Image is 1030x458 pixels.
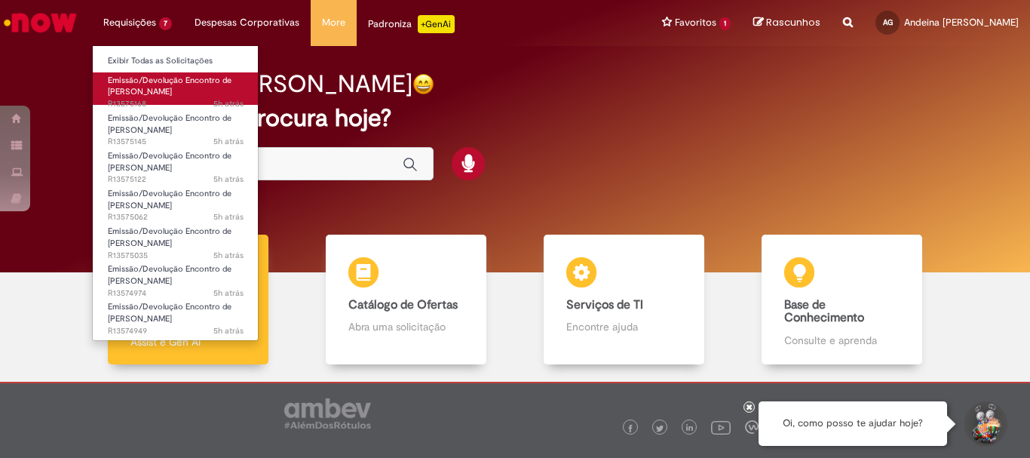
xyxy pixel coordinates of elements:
[108,301,231,324] span: Emissão/Devolução Encontro de [PERSON_NAME]
[79,235,297,365] a: Tirar dúvidas Tirar dúvidas com Lupi Assist e Gen Ai
[213,98,244,109] span: 5h atrás
[883,17,893,27] span: AG
[103,15,156,30] span: Requisições
[108,211,244,223] span: R13575062
[719,17,731,30] span: 1
[904,16,1019,29] span: Andeina [PERSON_NAME]
[213,211,244,223] span: 5h atrás
[93,299,259,331] a: Aberto R13574949 : Emissão/Devolução Encontro de Contas Fornecedor
[213,325,244,337] time: 29/09/2025 08:32:30
[195,15,299,30] span: Despesas Corporativas
[107,71,412,97] h2: Boa tarde, [PERSON_NAME]
[213,287,244,299] time: 29/09/2025 08:37:04
[108,325,244,337] span: R13574949
[213,136,244,147] time: 29/09/2025 09:02:40
[566,319,681,334] p: Encontre ajuda
[108,136,244,148] span: R13575145
[213,287,244,299] span: 5h atrás
[93,186,259,218] a: Aberto R13575062 : Emissão/Devolução Encontro de Contas Fornecedor
[93,223,259,256] a: Aberto R13575035 : Emissão/Devolução Encontro de Contas Fornecedor
[93,261,259,294] a: Aberto R13574974 : Emissão/Devolução Encontro de Contas Fornecedor
[656,425,664,432] img: logo_footer_twitter.png
[733,235,951,365] a: Base de Conhecimento Consulte e aprenda
[412,73,434,95] img: happy-face.png
[159,17,172,30] span: 7
[322,15,345,30] span: More
[348,297,458,312] b: Catálogo de Ofertas
[2,8,79,38] img: ServiceNow
[627,425,634,432] img: logo_footer_facebook.png
[108,250,244,262] span: R13575035
[93,53,259,69] a: Exibir Todas as Solicitações
[213,136,244,147] span: 5h atrás
[753,16,820,30] a: Rascunhos
[108,287,244,300] span: R13574974
[213,325,244,337] span: 5h atrás
[213,174,244,185] span: 5h atrás
[93,148,259,180] a: Aberto R13575122 : Emissão/Devolução Encontro de Contas Fornecedor
[92,45,259,341] ul: Requisições
[711,417,731,437] img: logo_footer_youtube.png
[108,112,231,136] span: Emissão/Devolução Encontro de [PERSON_NAME]
[675,15,716,30] span: Favoritos
[213,98,244,109] time: 29/09/2025 09:07:51
[213,250,244,261] span: 5h atrás
[766,15,820,29] span: Rascunhos
[515,235,733,365] a: Serviços de TI Encontre ajuda
[93,72,259,105] a: Aberto R13575168 : Emissão/Devolução Encontro de Contas Fornecedor
[108,174,244,186] span: R13575122
[108,188,231,211] span: Emissão/Devolução Encontro de [PERSON_NAME]
[759,401,947,446] div: Oi, como posso te ajudar hoje?
[962,401,1007,447] button: Iniciar Conversa de Suporte
[93,110,259,143] a: Aberto R13575145 : Emissão/Devolução Encontro de Contas Fornecedor
[784,297,864,326] b: Base de Conhecimento
[368,15,455,33] div: Padroniza
[213,211,244,223] time: 29/09/2025 08:51:18
[784,333,899,348] p: Consulte e aprenda
[108,263,231,287] span: Emissão/Devolução Encontro de [PERSON_NAME]
[108,226,231,249] span: Emissão/Devolução Encontro de [PERSON_NAME]
[284,398,371,429] img: logo_footer_ambev_rotulo_gray.png
[213,250,244,261] time: 29/09/2025 08:47:09
[107,105,923,131] h2: O que você procura hoje?
[348,319,463,334] p: Abra uma solicitação
[418,15,455,33] p: +GenAi
[566,297,643,312] b: Serviços de TI
[108,150,231,174] span: Emissão/Devolução Encontro de [PERSON_NAME]
[686,424,694,433] img: logo_footer_linkedin.png
[297,235,515,365] a: Catálogo de Ofertas Abra uma solicitação
[213,174,244,185] time: 29/09/2025 08:58:35
[108,98,244,110] span: R13575168
[745,420,759,434] img: logo_footer_workplace.png
[108,75,231,98] span: Emissão/Devolução Encontro de [PERSON_NAME]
